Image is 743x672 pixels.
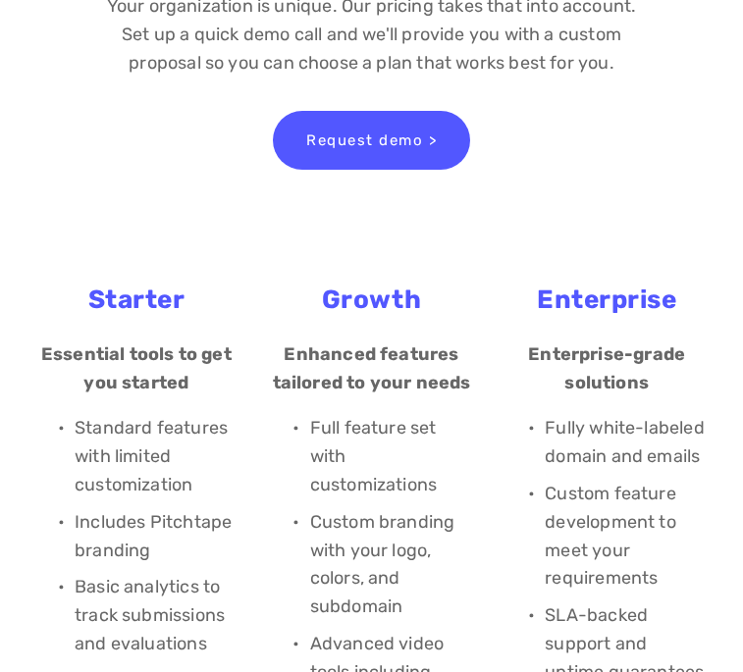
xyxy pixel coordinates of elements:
strong: Enterprise [537,284,676,315]
p: Standard features with limited customization [75,414,238,498]
p: Full feature set with customizations [310,414,473,498]
strong: Essential tools to get you started [41,343,236,393]
strong: Enhanced features tailored to your needs [273,343,471,393]
p: Includes Pitchtape branding [75,508,238,565]
p: Custom feature development to meet your requirements [545,480,708,593]
p: Basic analytics to track submissions and evaluations [75,573,238,657]
p: Custom branding with your logo, colors, and subdomain [310,508,473,621]
iframe: Chat Widget [645,578,743,672]
p: Fully white-labeled domain and emails [545,414,708,471]
strong: Enterprise-grade solutions [528,343,689,393]
a: Request demo > [273,111,470,170]
strong: Growth [322,284,421,315]
strong: Starter [88,284,186,315]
